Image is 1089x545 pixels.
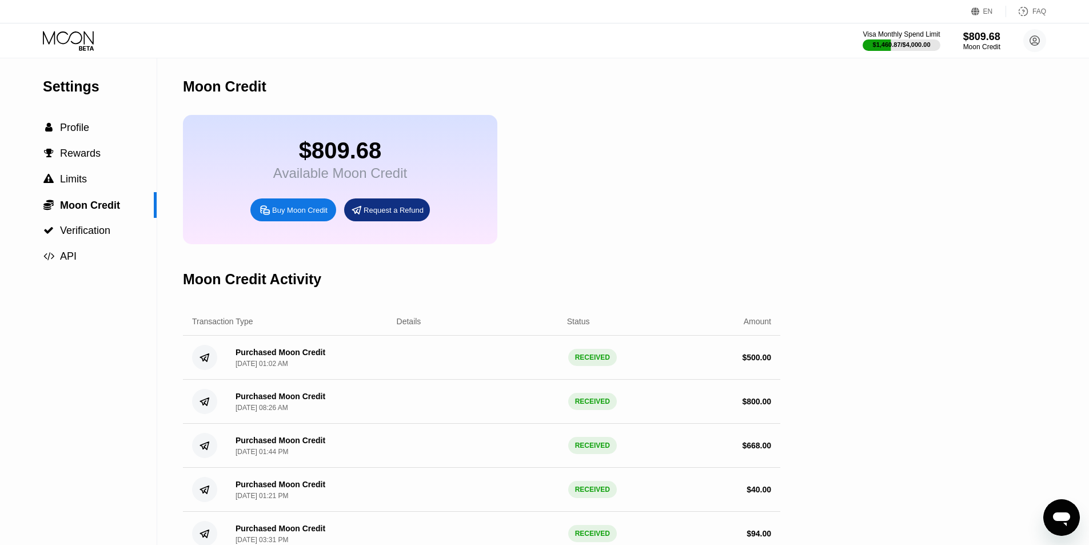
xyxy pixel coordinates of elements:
div:  [43,122,54,133]
span:  [43,251,54,261]
div: EN [983,7,993,15]
div: [DATE] 01:21 PM [236,492,288,500]
iframe: Tlačidlo na spustenie okna správ [1043,499,1080,536]
div: Purchased Moon Credit [236,436,325,445]
div: Moon Credit [963,43,1000,51]
span: Rewards [60,148,101,159]
div: FAQ [1032,7,1046,15]
div: Purchased Moon Credit [236,480,325,489]
div: Moon Credit [183,78,266,95]
div: Available Moon Credit [273,165,407,181]
div: Request a Refund [364,205,424,215]
div: $ 40.00 [747,485,771,494]
div: Purchased Moon Credit [236,524,325,533]
span:  [43,225,54,236]
div: RECEIVED [568,481,617,498]
div: Amount [744,317,771,326]
div: RECEIVED [568,525,617,542]
div: RECEIVED [568,349,617,366]
div: Moon Credit Activity [183,271,321,288]
span:  [45,122,53,133]
div: Visa Monthly Spend Limit$1,460.87/$4,000.00 [863,30,940,51]
div: $ 800.00 [742,397,771,406]
div: Transaction Type [192,317,253,326]
span: Limits [60,173,87,185]
span:  [43,174,54,184]
div: [DATE] 01:44 PM [236,448,288,456]
div:  [43,148,54,158]
div: Visa Monthly Spend Limit [863,30,940,38]
div: $809.68Moon Credit [963,31,1000,51]
div: $ 500.00 [742,353,771,362]
span: Verification [60,225,110,236]
div: Buy Moon Credit [272,205,328,215]
span: Profile [60,122,89,133]
span:  [43,199,54,210]
div: $809.68 [273,138,407,164]
div: Details [397,317,421,326]
div: Request a Refund [344,198,430,221]
div: [DATE] 08:26 AM [236,404,288,412]
div: $1,460.87 / $4,000.00 [873,41,931,48]
span: Moon Credit [60,200,120,211]
div: Status [567,317,590,326]
div: [DATE] 01:02 AM [236,360,288,368]
div: [DATE] 03:31 PM [236,536,288,544]
div: EN [971,6,1006,17]
div: Purchased Moon Credit [236,348,325,357]
div: $809.68 [963,31,1000,43]
div: $ 668.00 [742,441,771,450]
span:  [44,148,54,158]
div: $ 94.00 [747,529,771,538]
div: FAQ [1006,6,1046,17]
div: Settings [43,78,157,95]
div: RECEIVED [568,437,617,454]
span: API [60,250,77,262]
div: Purchased Moon Credit [236,392,325,401]
div: Buy Moon Credit [250,198,336,221]
div: RECEIVED [568,393,617,410]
